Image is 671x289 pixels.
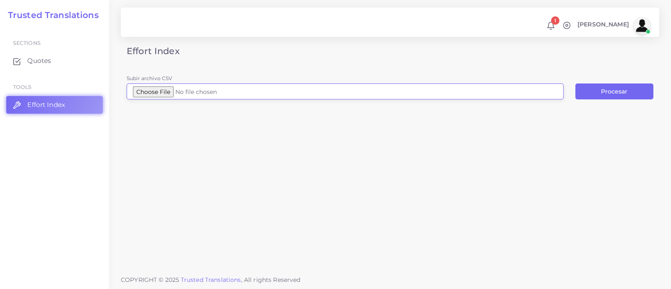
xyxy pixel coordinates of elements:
label: Subir archivo CSV [127,75,172,82]
a: Quotes [6,52,103,70]
a: Trusted Translations [2,10,99,20]
span: Tools [13,84,32,90]
img: avatar [634,17,650,34]
span: Effort Index [27,100,65,109]
span: Sections [13,40,41,46]
a: Effort Index [6,96,103,114]
button: Procesar [575,83,653,99]
a: 1 [544,21,558,30]
span: COPYRIGHT © 2025 [121,276,301,284]
h3: Effort Index [127,46,653,56]
span: 1 [551,16,559,25]
span: Quotes [27,56,51,65]
a: [PERSON_NAME]avatar [573,17,653,34]
span: , All rights Reserved [241,276,301,284]
a: Trusted Translations [181,276,241,284]
span: [PERSON_NAME] [577,21,629,27]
